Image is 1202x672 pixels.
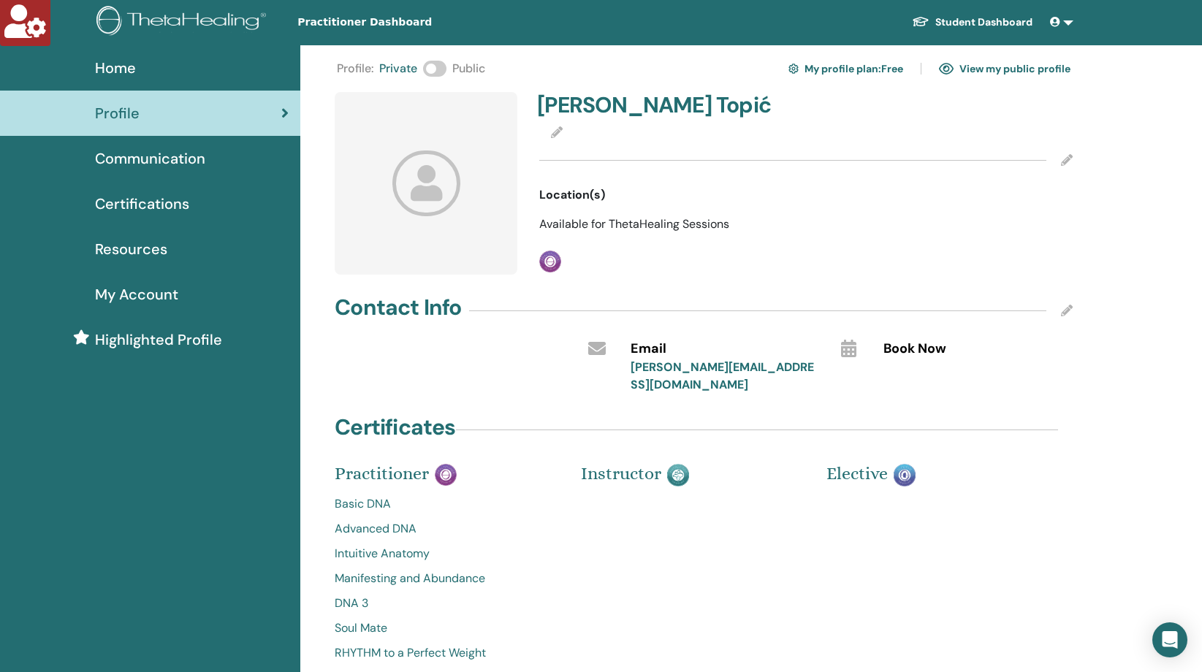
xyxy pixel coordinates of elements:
[335,520,559,538] a: Advanced DNA
[335,294,461,321] h4: Contact Info
[96,6,271,39] img: logo.png
[788,57,903,80] a: My profile plan:Free
[379,60,417,77] span: Private
[335,545,559,562] a: Intuitive Anatomy
[939,57,1070,80] a: View my public profile
[335,495,559,513] a: Basic DNA
[537,92,797,118] h4: [PERSON_NAME] Topić
[912,15,929,28] img: graduation-cap-white.svg
[95,238,167,260] span: Resources
[337,60,373,77] span: Profile :
[335,595,559,612] a: DNA 3
[900,9,1044,36] a: Student Dashboard
[335,414,455,440] h4: Certificates
[335,463,429,484] span: Practitioner
[335,570,559,587] a: Manifesting and Abundance
[95,283,178,305] span: My Account
[95,57,136,79] span: Home
[335,644,559,662] a: RHYTHM to a Perfect Weight
[1152,622,1187,657] div: Open Intercom Messenger
[581,463,661,484] span: Instructor
[452,60,485,77] span: Public
[883,340,946,359] span: Book Now
[95,102,140,124] span: Profile
[939,62,954,75] img: eye.svg
[539,186,605,204] span: Location(s)
[631,359,814,392] a: [PERSON_NAME][EMAIL_ADDRESS][DOMAIN_NAME]
[95,148,205,169] span: Communication
[95,193,189,215] span: Certifications
[826,463,888,484] span: Elective
[297,15,517,30] span: Practitioner Dashboard
[95,329,222,351] span: Highlighted Profile
[539,216,729,232] span: Available for ThetaHealing Sessions
[631,340,666,359] span: Email
[335,619,559,637] a: Soul Mate
[788,61,799,76] img: cog.svg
